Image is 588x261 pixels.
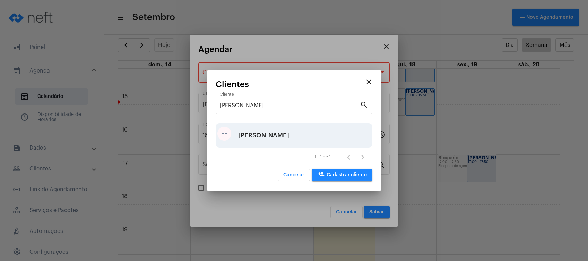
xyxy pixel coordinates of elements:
button: Cadastrar cliente [312,169,372,181]
div: 1 - 1 de 1 [315,155,331,159]
button: Página anterior [342,150,356,164]
mat-icon: close [365,78,373,86]
span: Clientes [216,80,249,89]
div: EE [217,127,231,141]
div: [PERSON_NAME] [238,125,289,146]
mat-icon: person_add [317,171,326,179]
span: Cancelar [283,172,304,177]
button: Cancelar [278,169,310,181]
button: Próxima página [356,150,370,164]
input: Pesquisar cliente [220,102,360,109]
span: Cadastrar cliente [317,172,367,177]
mat-icon: search [360,100,368,109]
